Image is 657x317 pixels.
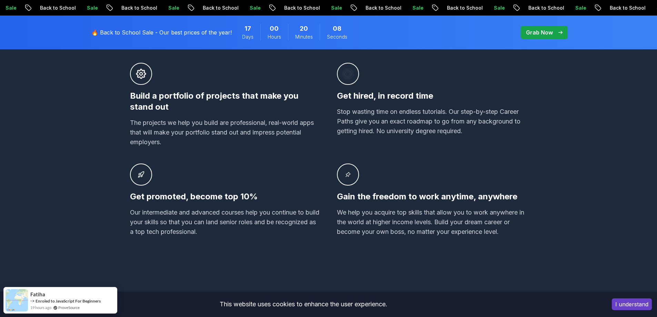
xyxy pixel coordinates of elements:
img: provesource social proof notification image [6,289,28,311]
span: Seconds [327,33,347,40]
p: Back to School [359,4,406,11]
p: We help you acquire top skills that allow you to work anywhere in the world at higher income leve... [337,208,527,237]
p: Back to School [196,4,243,11]
p: Sale [406,4,428,11]
p: Back to School [440,4,487,11]
p: Grab Now [526,28,553,37]
h3: Gain the freedom to work anytime, anywhere [337,191,527,202]
span: 20 Minutes [300,24,308,33]
p: Back to School [522,4,569,11]
span: 17 Days [245,24,251,33]
p: Back to School [603,4,650,11]
h3: Get promoted, become top 10% [130,191,320,202]
span: Minutes [295,33,313,40]
p: Stop wasting time on endless tutorials. Our step-by-step Career Paths give you an exact roadmap t... [337,107,527,136]
span: -> [30,298,35,304]
span: Fatiha [30,291,45,297]
h3: Build a portfolio of projects that make you stand out [130,90,320,112]
p: Sale [487,4,509,11]
span: 8 Seconds [333,24,341,33]
p: Sale [325,4,347,11]
p: Our intermediate and advanced courses help you continue to build your skills so that you can land... [130,208,320,237]
p: Sale [569,4,591,11]
p: The projects we help you build are professional, real-world apps that will make your portfolio st... [130,118,320,147]
div: This website uses cookies to enhance the user experience. [5,297,601,312]
span: 0 Hours [270,24,279,33]
p: Back to School [115,4,162,11]
h3: Get hired, in record time [337,90,527,101]
p: Sale [80,4,102,11]
p: 🔥 Back to School Sale - Our best prices of the year! [91,28,232,37]
span: 19 hours ago [30,305,51,310]
a: ProveSource [58,305,80,310]
span: Days [242,33,253,40]
p: Sale [243,4,265,11]
p: Back to School [278,4,325,11]
p: Sale [162,4,184,11]
span: Hours [268,33,281,40]
p: Back to School [33,4,80,11]
button: Accept cookies [612,298,652,310]
a: Enroled to JavaScript For Beginners [36,298,101,304]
